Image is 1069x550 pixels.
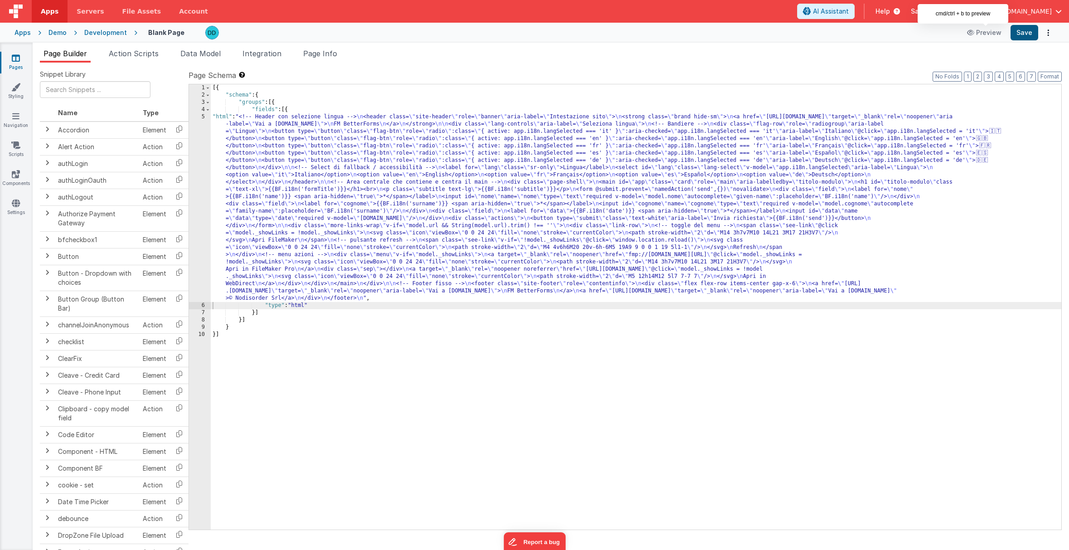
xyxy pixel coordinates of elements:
[189,92,211,99] div: 2
[139,333,170,350] td: Element
[54,460,139,477] td: Component BF
[41,7,58,16] span: Apps
[54,426,139,443] td: Code Editor
[54,400,139,426] td: Clipboard - copy model field
[876,7,890,16] span: Help
[139,426,170,443] td: Element
[148,29,184,36] h4: Blank Page
[1011,25,1038,40] button: Save
[139,248,170,265] td: Element
[206,26,218,39] img: 5566de74795503dc7562e9a7bf0f5380
[139,172,170,189] td: Action
[139,400,170,426] td: Action
[964,72,972,82] button: 1
[933,72,962,82] button: No Folds
[54,384,139,400] td: Cleave - Phone Input
[54,172,139,189] td: authLoginOauth
[139,189,170,205] td: Action
[40,70,86,79] span: Snippet Library
[54,205,139,231] td: Authorize Payment Gateway
[54,265,139,291] td: Button - Dropdown with choices
[139,265,170,291] td: Element
[54,248,139,265] td: Button
[189,331,211,338] div: 10
[1027,72,1036,82] button: 7
[58,109,77,117] span: Name
[54,350,139,367] td: ClearFix
[109,49,159,58] span: Action Scripts
[139,231,170,248] td: Element
[139,122,170,139] td: Element
[122,7,161,16] span: File Assets
[911,7,1062,16] button: Sac Srl — [EMAIL_ADDRESS][DOMAIN_NAME]
[44,49,87,58] span: Page Builder
[54,155,139,172] td: authLogin
[973,72,982,82] button: 2
[54,443,139,460] td: Component - HTML
[143,109,159,117] span: Type
[303,49,337,58] span: Page Info
[984,72,993,82] button: 3
[54,138,139,155] td: Alert Action
[54,477,139,493] td: cookie - set
[139,384,170,400] td: Element
[54,493,139,510] td: Date Time Picker
[813,7,849,16] span: AI Assistant
[918,4,1008,24] div: cmd/ctrl + b to preview
[995,72,1004,82] button: 4
[189,324,211,331] div: 9
[1016,72,1025,82] button: 6
[189,309,211,316] div: 7
[54,122,139,139] td: Accordion
[242,49,281,58] span: Integration
[54,189,139,205] td: authLogout
[139,443,170,460] td: Element
[797,4,855,19] button: AI Assistant
[189,302,211,309] div: 6
[54,316,139,333] td: channelJoinAnonymous
[139,350,170,367] td: Element
[139,205,170,231] td: Element
[139,510,170,527] td: Action
[54,367,139,384] td: Cleave - Credit Card
[1042,26,1054,39] button: Options
[189,106,211,113] div: 4
[189,316,211,324] div: 8
[54,510,139,527] td: debounce
[40,81,150,98] input: Search Snippets ...
[962,25,1007,40] button: Preview
[189,84,211,92] div: 1
[84,28,127,37] div: Development
[189,70,236,81] span: Page Schema
[139,460,170,477] td: Element
[911,7,941,16] span: Sac Srl —
[139,291,170,316] td: Element
[48,28,67,37] div: Demo
[139,367,170,384] td: Element
[54,333,139,350] td: checklist
[54,291,139,316] td: Button Group (Button Bar)
[54,527,139,544] td: DropZone File Upload
[139,527,170,544] td: Element
[139,316,170,333] td: Action
[189,113,211,302] div: 5
[139,477,170,493] td: Action
[139,155,170,172] td: Action
[54,231,139,248] td: bfcheckbox1
[139,138,170,155] td: Action
[77,7,104,16] span: Servers
[1038,72,1062,82] button: Format
[15,28,31,37] div: Apps
[189,99,211,106] div: 3
[139,493,170,510] td: Element
[180,49,221,58] span: Data Model
[1006,72,1014,82] button: 5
